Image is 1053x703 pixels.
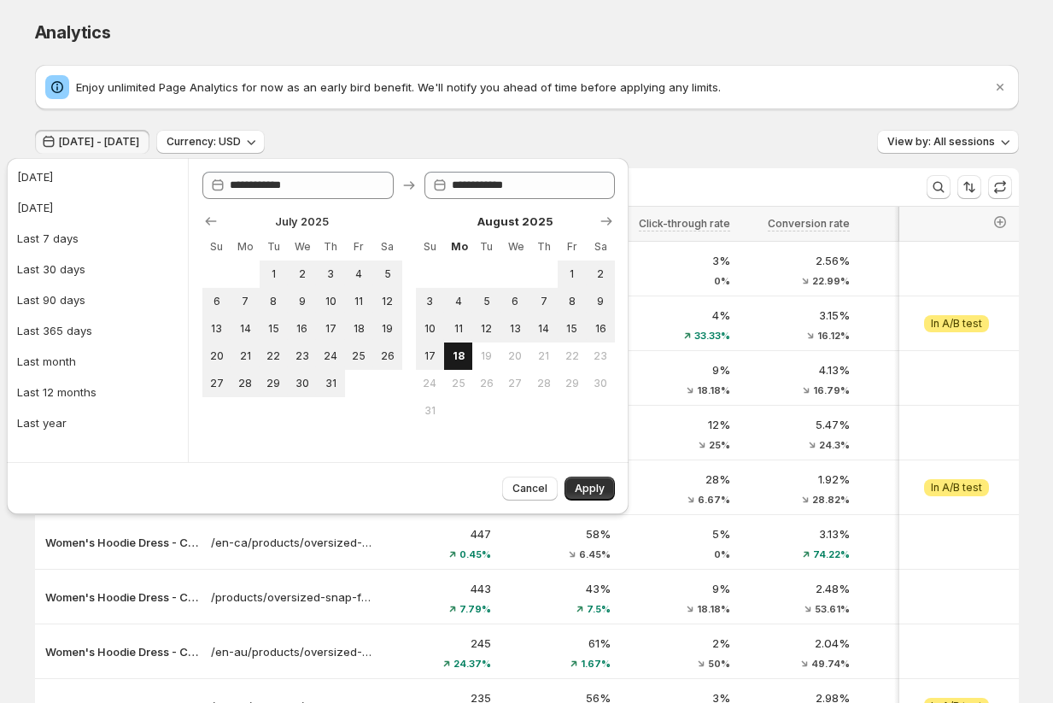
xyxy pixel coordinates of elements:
[501,233,529,261] th: Wednesday
[740,307,850,324] p: 3.15%
[45,643,201,660] button: Women's Hoodie Dress - Casual Long Sleeve Pullover Sweatshirt Dress
[423,322,437,336] span: 10
[316,315,344,343] button: Thursday July 17 2025
[565,322,579,336] span: 15
[209,240,224,254] span: Su
[35,22,111,43] span: Analytics
[352,267,366,281] span: 4
[587,343,615,370] button: Saturday August 23 2025
[260,288,288,315] button: Tuesday July 8 2025
[231,343,259,370] button: Monday July 21 2025
[501,315,529,343] button: Wednesday August 13 2025
[594,209,618,233] button: Show next month, September 2025
[621,635,730,652] p: 2%
[594,322,608,336] span: 16
[288,315,316,343] button: Wednesday July 16 2025
[373,315,401,343] button: Saturday July 19 2025
[17,384,97,401] div: Last 12 months
[156,130,265,154] button: Currency: USD
[295,349,309,363] span: 23
[565,477,615,501] button: Apply
[416,343,444,370] button: Sunday August 17 2025
[819,440,850,450] span: 24.3%
[416,370,444,397] button: Sunday August 24 2025
[815,604,850,614] span: 53.61%
[587,261,615,288] button: Saturday August 2 2025
[231,288,259,315] button: Monday July 7 2025
[423,295,437,308] span: 3
[587,604,611,614] span: 7.5%
[295,267,309,281] span: 2
[698,495,730,505] span: 6.67%
[594,240,608,254] span: Sa
[768,217,850,230] span: Conversion rate
[479,240,494,254] span: Tu
[288,343,316,370] button: Wednesday July 23 2025
[380,349,395,363] span: 26
[697,604,730,614] span: 18.18%
[260,343,288,370] button: Tuesday July 22 2025
[529,370,558,397] button: Thursday August 28 2025
[813,549,850,559] span: 74.22%
[508,295,523,308] span: 6
[594,267,608,281] span: 2
[558,315,586,343] button: Friday August 15 2025
[621,307,730,324] p: 4%
[575,482,605,495] span: Apply
[423,240,437,254] span: Su
[459,549,491,559] span: 0.45%
[295,322,309,336] span: 16
[536,322,551,336] span: 14
[536,240,551,254] span: Th
[199,209,223,233] button: Show previous month, June 2025
[211,589,371,606] a: /products/oversized-snap-fit-hoodie
[423,377,437,390] span: 24
[231,315,259,343] button: Monday July 14 2025
[373,288,401,315] button: Saturday July 12 2025
[501,635,611,652] p: 61%
[558,233,586,261] th: Friday
[812,495,850,505] span: 28.82%
[621,471,730,488] p: 28%
[352,322,366,336] span: 18
[76,79,992,96] p: Enjoy unlimited Page Analytics for now as an early bird benefit. We'll notify you ahead of time b...
[260,315,288,343] button: Tuesday July 15 2025
[295,295,309,308] span: 9
[45,589,201,606] p: Women's Hoodie Dress - Casual Long Sleeve Pullover Sweatshirt Dress
[740,635,850,652] p: 2.04%
[459,604,491,614] span: 7.79%
[472,288,500,315] button: Tuesday August 5 2025
[817,331,850,341] span: 16.12%
[260,233,288,261] th: Tuesday
[479,322,494,336] span: 12
[694,331,730,341] span: 33.33%
[316,288,344,315] button: Thursday July 10 2025
[45,534,201,551] button: Women's Hoodie Dress - Casual Long Sleeve Pullover Sweatshirt Dress
[451,349,465,363] span: 18
[472,370,500,397] button: Tuesday August 26 2025
[621,525,730,542] p: 5%
[209,377,224,390] span: 27
[316,370,344,397] button: Thursday July 31 2025
[12,409,183,436] button: Last year
[558,261,586,288] button: Friday August 1 2025
[558,370,586,397] button: Friday August 29 2025
[502,477,558,501] button: Cancel
[373,343,401,370] button: Saturday July 26 2025
[423,349,437,363] span: 17
[451,322,465,336] span: 11
[740,416,850,433] p: 5.47%
[323,349,337,363] span: 24
[316,261,344,288] button: Thursday July 3 2025
[860,471,969,488] p: 420
[812,276,850,286] span: 22.99%
[536,349,551,363] span: 21
[444,288,472,315] button: Monday August 4 2025
[266,267,281,281] span: 1
[860,307,969,324] p: 1391
[12,348,183,375] button: Last month
[237,349,252,363] span: 21
[581,659,611,669] span: 1.67%
[587,233,615,261] th: Saturday
[709,440,730,450] span: 25%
